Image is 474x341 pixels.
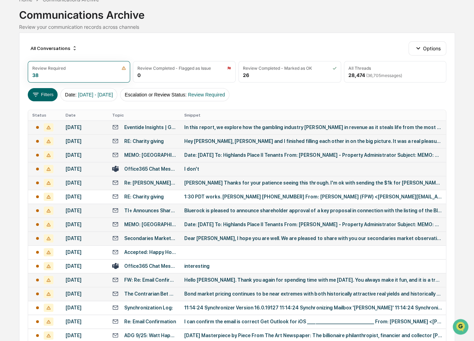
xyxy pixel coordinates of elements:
[184,166,442,172] div: I don't
[120,88,229,101] button: Escalation or Review Status:Review Required
[66,319,104,324] div: [DATE]
[66,166,104,172] div: [DATE]
[118,55,126,63] button: Start new chat
[19,3,455,21] div: Communications Archive
[66,222,104,227] div: [DATE]
[408,41,446,55] button: Options
[66,333,104,338] div: [DATE]
[124,138,164,144] div: RE: Charity giving
[61,110,108,120] th: Date
[184,305,442,310] div: 11:14:24 Synchronizer Version 16.0.19127 11:14:24 Synchronizing Mailbox '[PERSON_NAME]' 11:14:24 ...
[332,66,337,70] img: icon
[348,72,402,78] div: 28,474
[184,208,442,213] div: Bluerock is pleased to announce shareholder approval of a key proposal in connection with the lis...
[124,222,176,227] div: MEMO: [GEOGRAPHIC_DATA] - Building Sold!
[124,277,176,283] div: FW: Re: Email Confirmation
[184,125,442,130] div: In this report, we explore how the gambling industry [PERSON_NAME] in revenue as it steals life f...
[184,277,442,283] div: Hello [PERSON_NAME]. Thank you again for spending time with me [DATE]. You always make it fun, an...
[184,138,442,144] div: Hey [PERSON_NAME], [PERSON_NAME] and I finished filling each other in on the big picture. It was ...
[124,125,176,130] div: Eventide Insights | Gambling: The Costly Thrill
[66,138,104,144] div: [DATE]
[137,72,141,78] div: 0
[14,101,44,108] span: Data Lookup
[124,319,176,324] div: Re: Email Confirmation
[69,118,84,123] span: Pylon
[184,291,442,297] div: Bond market pricing continues to be near extremes with both historically attractive real yields a...
[66,208,104,213] div: [DATE]
[66,236,104,241] div: [DATE]
[66,194,104,199] div: [DATE]
[108,110,180,120] th: Topic
[184,236,442,241] div: Dear [PERSON_NAME], I hope you are well. We are pleased to share with you our secondaries market ...
[24,53,114,60] div: Start new chat
[4,85,48,97] a: 🖐️Preclearance
[180,110,446,120] th: Snippet
[78,92,113,97] span: [DATE] - [DATE]
[32,66,66,71] div: Review Required
[124,305,173,310] div: Synchronization Log:
[7,101,12,107] div: 🔎
[121,66,126,70] img: icon
[124,236,176,241] div: Secondaries Market Update - Q3 2025
[28,43,80,54] div: All Conversations
[48,85,89,97] a: 🗄️Attestations
[124,333,176,338] div: ADG 9/25: Watt Happened
[124,152,176,158] div: MEMO: [GEOGRAPHIC_DATA] - Building Sold!
[50,88,56,94] div: 🗄️
[66,152,104,158] div: [DATE]
[28,110,62,120] th: Status
[188,92,225,97] span: Review Required
[137,66,211,71] div: Review Completed - Flagged as Issue
[49,117,84,123] a: Powered byPylon
[66,305,104,310] div: [DATE]
[7,15,126,26] p: How can we help?
[366,73,402,78] span: ( 36,705 messages)
[184,222,442,227] div: Date: [DATE] To: Highlands Place II Tenants From: [PERSON_NAME] - Property Administrator Subject:...
[66,249,104,255] div: [DATE]
[184,333,442,338] div: [DATE] Masterpiece by Piece From The Art Newspaper: The billionaire philanthropist, financier and...
[66,125,104,130] div: [DATE]
[184,194,442,199] div: 1:30 PDT works. [PERSON_NAME] [PHONE_NUMBER] From: [PERSON_NAME] (FPW) <[PERSON_NAME][EMAIL_ADDRE...
[452,318,471,337] iframe: Open customer support
[14,87,45,94] span: Preclearance
[243,72,249,78] div: 26
[66,277,104,283] div: [DATE]
[19,24,455,30] div: Review your communication records across channels
[32,72,39,78] div: 38
[28,88,58,101] button: Filters
[124,166,176,172] div: Office365 Chat Messages with [PERSON_NAME], [PERSON_NAME] on [DATE]
[124,263,176,269] div: Office365 Chat Messages with [PERSON_NAME], [PERSON_NAME] on [DATE]
[124,249,176,255] div: Accepted: Happy Hour: [PERSON_NAME] - American Century & [PERSON_NAME] Capital
[60,88,117,101] button: Date:[DATE] - [DATE]
[184,319,442,324] div: I can confirm the email is correct Get Outlook for iOS ________________________________ From: [PE...
[348,66,371,71] div: All Threads
[7,88,12,94] div: 🖐️
[24,60,88,66] div: We're available if you need us!
[124,180,176,186] div: Re: [PERSON_NAME] Refund
[124,194,164,199] div: RE: Charity giving
[184,152,442,158] div: Date: [DATE] To: Highlands Place II Tenants From: [PERSON_NAME] - Property Administrator Subject:...
[227,66,231,70] img: icon
[4,98,46,110] a: 🔎Data Lookup
[66,263,104,269] div: [DATE]
[66,180,104,186] div: [DATE]
[66,291,104,297] div: [DATE]
[124,208,176,213] div: TI+ Announces Shareholder Approval in Connection with Listing on the NYSE
[57,87,86,94] span: Attestations
[243,66,312,71] div: Review Completed - Marked as OK
[124,291,176,297] div: The Contrarian Bet Many Active Bonds Funds Are Making
[7,53,19,66] img: 1746055101610-c473b297-6a78-478c-a979-82029cc54cd1
[184,263,442,269] div: interesting
[184,180,442,186] div: [PERSON_NAME] Thanks for your patience seeing this through. I'm ok with sending the $1k for [PERS...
